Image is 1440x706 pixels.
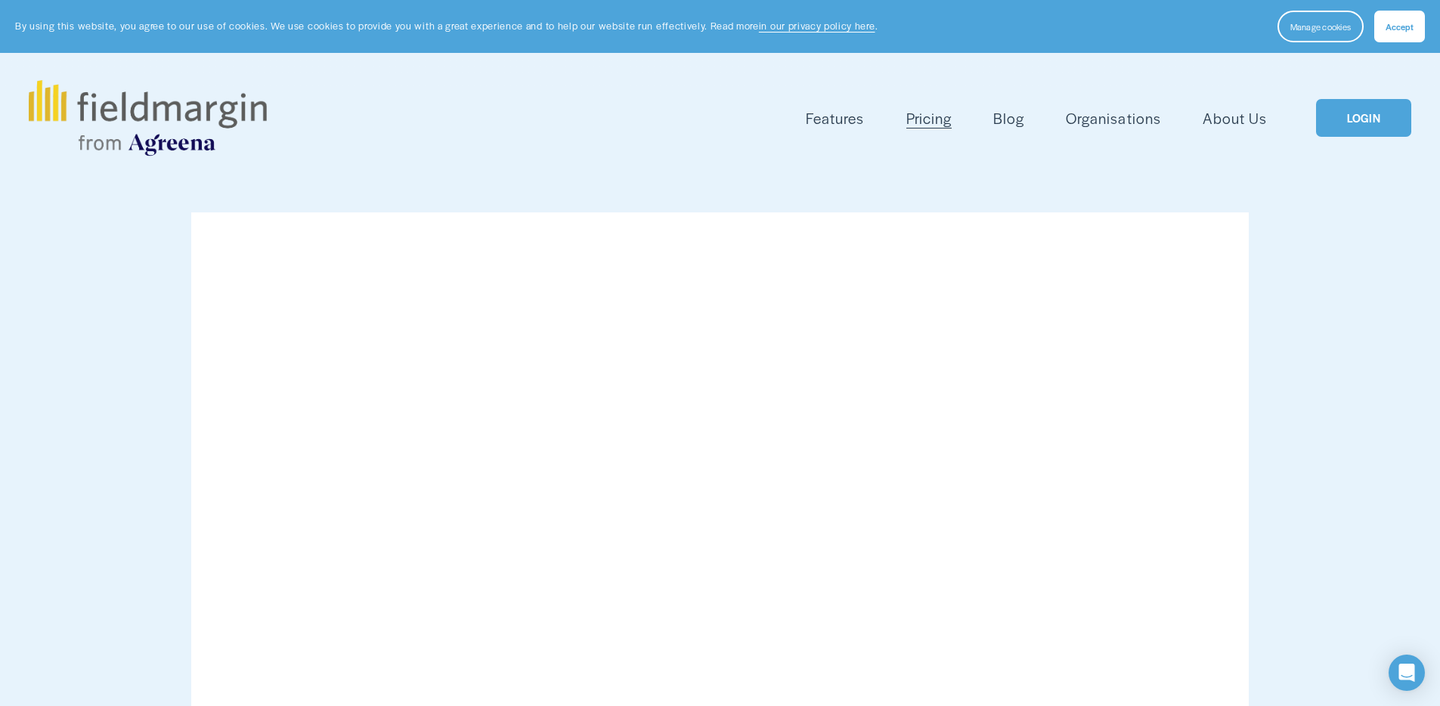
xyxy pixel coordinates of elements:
span: Features [806,107,864,129]
button: Manage cookies [1277,11,1364,42]
p: By using this website, you agree to our use of cookies. We use cookies to provide you with a grea... [15,19,878,33]
a: About Us [1203,106,1267,131]
button: Accept [1374,11,1425,42]
a: folder dropdown [806,106,864,131]
a: Pricing [906,106,952,131]
a: Blog [993,106,1024,131]
a: in our privacy policy here [759,19,875,33]
a: LOGIN [1316,99,1411,138]
span: Accept [1386,20,1414,33]
img: fieldmargin.com [29,80,266,156]
div: Open Intercom Messenger [1389,655,1425,691]
span: Manage cookies [1290,20,1351,33]
a: Organisations [1066,106,1160,131]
